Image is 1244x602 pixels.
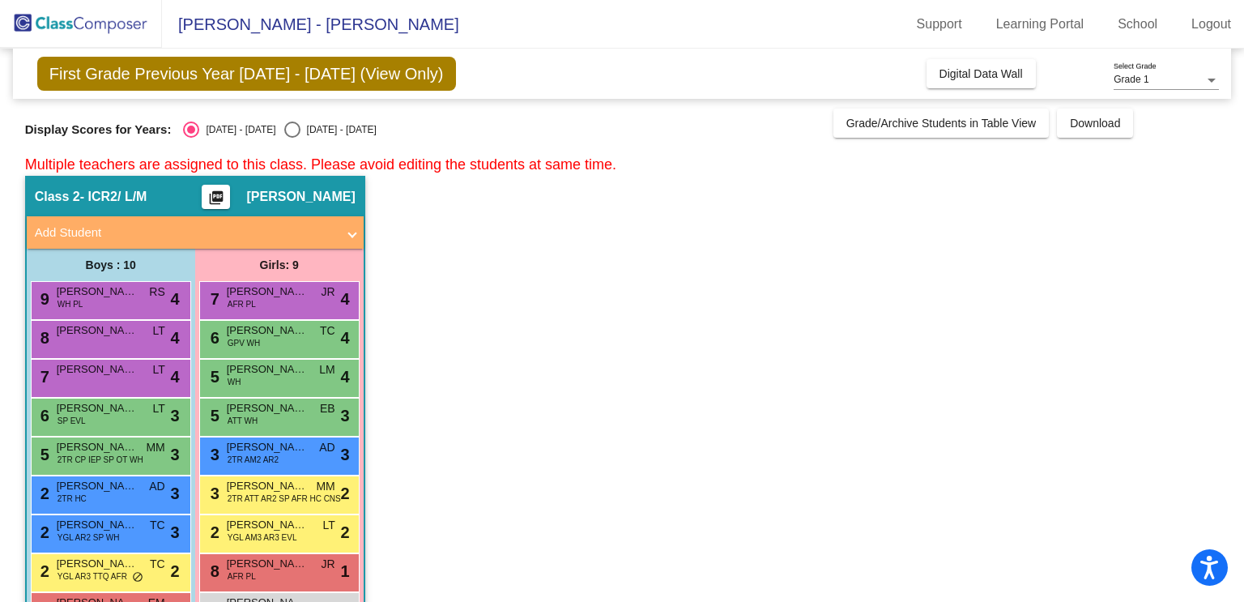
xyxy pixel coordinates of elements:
[146,439,164,456] span: MM
[1057,109,1133,138] button: Download
[207,190,226,212] mat-icon: picture_as_pdf
[246,189,355,205] span: [PERSON_NAME]
[1178,11,1244,37] a: Logout
[207,290,219,308] span: 7
[341,365,350,389] span: 4
[983,11,1097,37] a: Learning Portal
[227,322,308,339] span: [PERSON_NAME]
[228,376,241,388] span: WH
[341,403,350,428] span: 3
[227,478,308,494] span: [PERSON_NAME]
[36,562,49,580] span: 2
[58,532,120,544] span: YGL AR2 SP WH
[152,322,164,339] span: LT
[227,284,308,300] span: [PERSON_NAME]
[57,361,138,378] span: [PERSON_NAME]
[57,517,138,533] span: [PERSON_NAME]
[37,57,456,91] span: First Grade Previous Year [DATE] - [DATE] (View Only)
[939,67,1023,80] span: Digital Data Wall
[1105,11,1170,37] a: School
[202,185,230,209] button: Print Students Details
[162,11,459,37] span: [PERSON_NAME] - [PERSON_NAME]
[57,556,138,572] span: [PERSON_NAME]
[150,517,165,534] span: TC
[58,415,86,427] span: SP EVL
[927,59,1036,88] button: Digital Data Wall
[27,249,195,281] div: Boys : 10
[149,478,164,495] span: AD
[341,481,350,506] span: 2
[171,520,180,544] span: 3
[228,298,256,310] span: AFR PL
[35,189,80,205] span: Class 2
[320,400,335,417] span: EB
[57,322,138,339] span: [PERSON_NAME]
[322,284,335,301] span: JR
[58,570,127,583] span: YGL AR3 TTQ AFR
[80,189,147,205] span: - ICR2/ L/M
[227,361,308,378] span: [PERSON_NAME]
[36,329,49,347] span: 8
[228,337,261,349] span: GPV WH
[300,122,377,137] div: [DATE] - [DATE]
[57,439,138,455] span: [PERSON_NAME]
[228,532,297,544] span: YGL AM3 AR3 EVL
[199,122,275,137] div: [DATE] - [DATE]
[228,570,256,583] span: AFR PL
[132,571,143,584] span: do_not_disturb_alt
[228,454,279,466] span: 2TR AM2 AR2
[25,156,616,173] span: Multiple teachers are assigned to this class. Please avoid editing the students at same time.
[319,439,334,456] span: AD
[152,400,164,417] span: LT
[149,284,164,301] span: RS
[341,520,350,544] span: 2
[58,493,87,505] span: 2TR HC
[58,298,83,310] span: WH PL
[171,403,180,428] span: 3
[207,407,219,425] span: 5
[152,361,164,378] span: LT
[36,485,49,502] span: 2
[57,478,138,494] span: [PERSON_NAME]
[1114,74,1148,85] span: Grade 1
[228,493,341,505] span: 2TR ATT AR2 SP AFR HC CNS
[228,415,258,427] span: ATT WH
[227,400,308,416] span: [PERSON_NAME]
[341,442,350,467] span: 3
[341,326,350,350] span: 4
[57,400,138,416] span: [PERSON_NAME]
[207,562,219,580] span: 8
[27,216,364,249] mat-expansion-panel-header: Add Student
[36,446,49,463] span: 5
[171,365,180,389] span: 4
[207,485,219,502] span: 3
[183,122,376,138] mat-radio-group: Select an option
[25,122,172,137] span: Display Scores for Years:
[171,481,180,506] span: 3
[833,109,1050,138] button: Grade/Archive Students in Table View
[36,407,49,425] span: 6
[904,11,975,37] a: Support
[316,478,334,495] span: MM
[207,368,219,386] span: 5
[171,287,180,311] span: 4
[341,287,350,311] span: 4
[1070,117,1120,130] span: Download
[150,556,165,573] span: TC
[58,454,143,466] span: 2TR CP IEP SP OT WH
[227,517,308,533] span: [PERSON_NAME]
[227,439,308,455] span: [PERSON_NAME]
[195,249,364,281] div: Girls: 9
[341,559,350,583] span: 1
[171,442,180,467] span: 3
[207,329,219,347] span: 6
[36,368,49,386] span: 7
[322,517,334,534] span: LT
[36,290,49,308] span: 9
[171,326,180,350] span: 4
[57,284,138,300] span: [PERSON_NAME]
[320,322,335,339] span: TC
[207,446,219,463] span: 3
[227,556,308,572] span: [PERSON_NAME]
[319,361,334,378] span: LM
